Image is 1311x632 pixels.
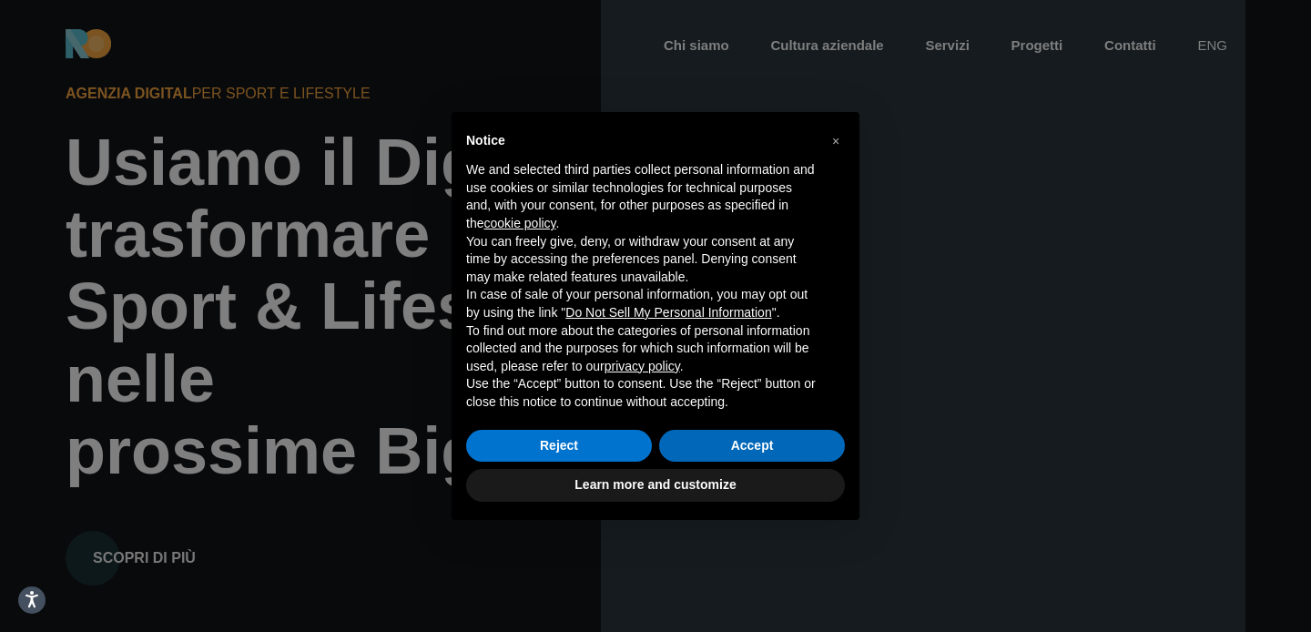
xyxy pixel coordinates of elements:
button: Do Not Sell My Personal Information [565,304,771,322]
h2: Notice [466,134,816,147]
button: Reject [466,430,652,463]
p: We and selected third parties collect personal information and use cookies or similar technologie... [466,161,816,232]
button: Close this notice [821,127,850,156]
p: In case of sale of your personal information, you may opt out by using the link " ". [466,286,816,321]
a: cookie policy [483,216,555,230]
p: You can freely give, deny, or withdraw your consent at any time by accessing the preferences pane... [466,233,816,287]
p: Use the “Accept” button to consent. Use the “Reject” button or close this notice to continue with... [466,375,816,411]
p: To find out more about the categories of personal information collected and the purposes for whic... [466,322,816,376]
button: Accept [659,430,845,463]
button: Learn more and customize [466,469,845,502]
a: privacy policy [605,359,680,373]
span: × [832,134,839,148]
